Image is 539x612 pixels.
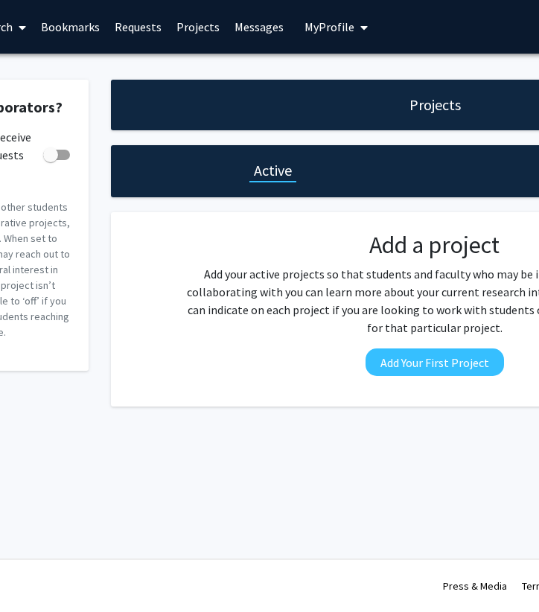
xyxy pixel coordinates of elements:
[169,1,227,53] a: Projects
[11,545,63,601] iframe: Chat
[443,579,507,593] a: Press & Media
[366,348,504,376] button: Add Your First Project
[34,1,107,53] a: Bookmarks
[304,19,354,34] span: My Profile
[227,1,291,53] a: Messages
[254,160,292,181] h1: Active
[107,1,169,53] a: Requests
[409,95,461,115] h1: Projects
